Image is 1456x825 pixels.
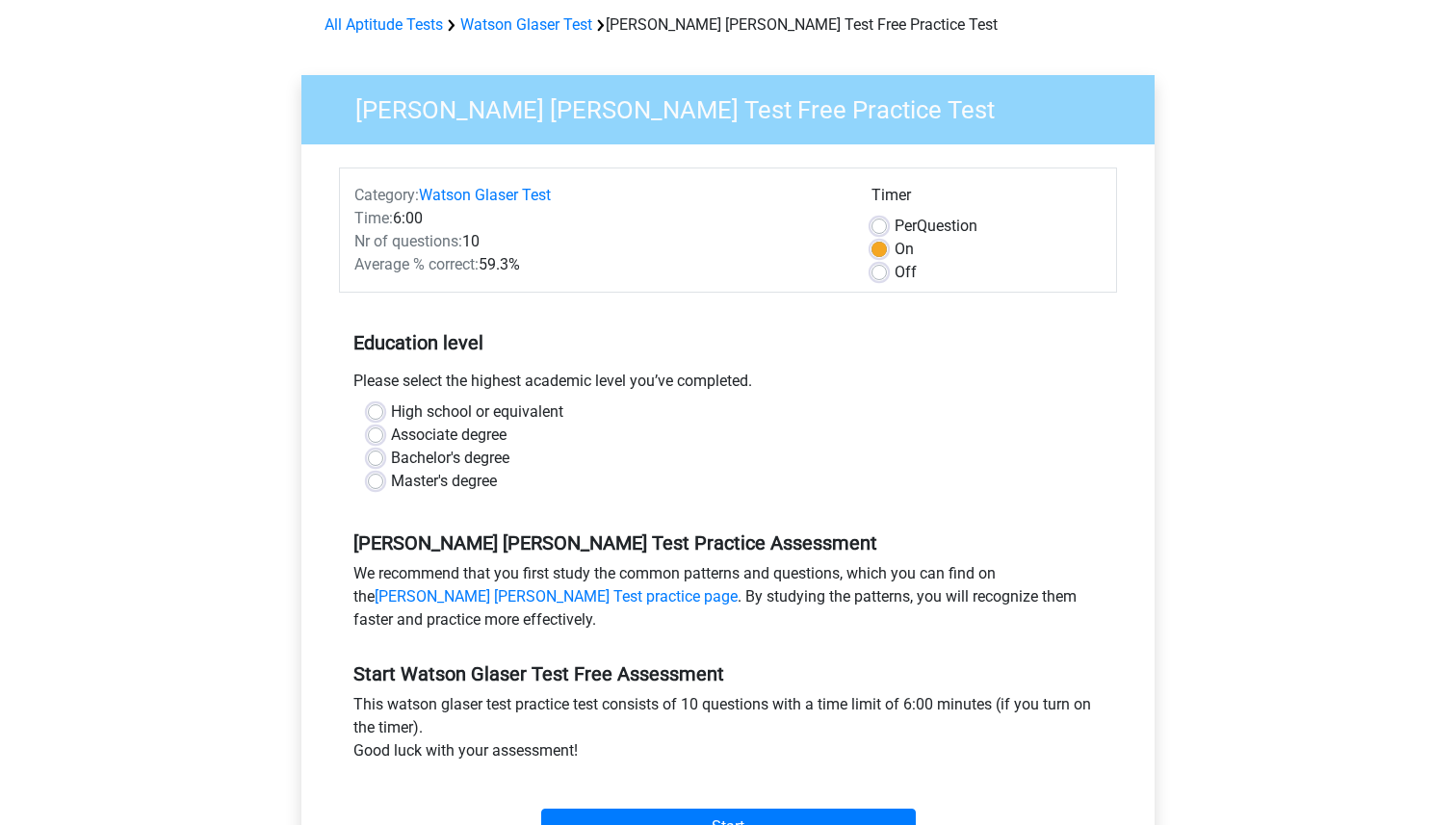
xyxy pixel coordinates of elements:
[419,186,551,204] a: Watson Glaser Test
[460,15,592,34] a: Watson Glaser Test
[340,253,857,276] div: 59.3%
[353,323,1103,362] h5: Education level
[375,587,738,606] a: [PERSON_NAME] [PERSON_NAME] Test practice page
[332,88,1140,125] h3: [PERSON_NAME] [PERSON_NAME] Test Free Practice Test
[353,662,1103,685] h5: Start Watson Glaser Test Free Assessment
[339,370,1117,400] div: Please select the highest academic level you’ve completed.
[339,562,1117,639] div: We recommend that you first study the common patterns and questions, which you can find on the . ...
[354,209,393,227] span: Time:
[340,207,857,230] div: 6:00
[391,447,509,470] label: Bachelor's degree
[353,531,1103,554] h5: [PERSON_NAME] [PERSON_NAME] Test Practice Assessment
[895,261,917,284] label: Off
[391,470,497,493] label: Master's degree
[317,13,1139,37] div: [PERSON_NAME] [PERSON_NAME] Test Free Practice Test
[339,693,1117,770] div: This watson glaser test practice test consists of 10 questions with a time limit of 6:00 minutes ...
[325,15,443,34] a: All Aptitude Tests
[391,400,563,424] label: High school or equivalent
[354,255,479,273] span: Average % correct:
[895,217,917,235] span: Per
[354,232,462,250] span: Nr of questions:
[340,230,857,253] div: 10
[354,186,419,204] span: Category:
[871,184,1102,215] div: Timer
[895,238,914,261] label: On
[391,424,507,447] label: Associate degree
[895,215,977,238] label: Question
